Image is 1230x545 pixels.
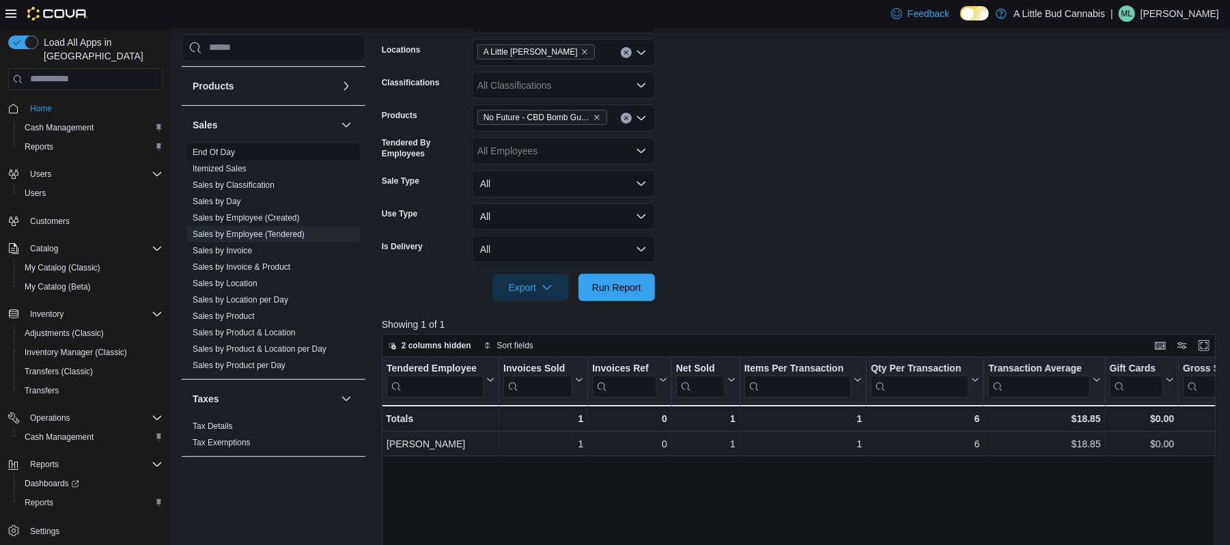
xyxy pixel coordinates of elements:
div: Invoices Ref [592,362,656,375]
button: Sales [338,117,354,133]
button: All [472,170,655,197]
div: Net Sold [675,362,724,397]
span: My Catalog (Classic) [19,260,163,276]
div: Taxes [182,418,365,456]
span: Transfers [19,382,163,399]
div: 1 [744,410,862,427]
span: Reports [19,494,163,511]
a: Tax Exemptions [193,438,251,447]
a: Sales by Location per Day [193,295,288,305]
button: Clear input [621,113,632,124]
input: Dark Mode [960,6,989,20]
div: 6 [871,436,979,452]
span: Users [30,169,51,180]
div: Invoices Sold [503,362,572,397]
div: Tendered Employee [387,362,484,375]
p: Showing 1 of 1 [382,318,1225,331]
div: Transaction Average [988,362,1089,397]
div: 1 [503,410,583,427]
span: Home [30,103,52,114]
span: Users [25,188,46,199]
span: Settings [30,526,59,537]
button: Open list of options [636,113,647,124]
h3: Taxes [193,392,219,406]
button: Clear input [621,47,632,58]
button: Customers [3,211,168,231]
a: Dashboards [19,475,85,492]
button: Catalog [25,240,64,257]
span: Sales by Classification [193,180,275,191]
div: Qty Per Transaction [871,362,968,375]
button: Sort fields [478,337,539,354]
div: Tendered Employee [387,362,484,397]
button: Enter fullscreen [1196,337,1212,354]
button: Inventory Manager (Classic) [14,343,168,362]
span: My Catalog (Beta) [19,279,163,295]
label: Use Type [382,208,417,219]
button: Transaction Average [988,362,1100,397]
a: Cash Management [19,120,99,136]
div: 0 [592,436,667,452]
span: Inventory Manager (Classic) [25,347,127,358]
label: Classifications [382,77,440,88]
a: Sales by Invoice & Product [193,262,290,272]
button: Users [25,166,57,182]
span: Sales by Product [193,311,255,322]
button: Reports [3,455,168,474]
button: Keyboard shortcuts [1152,337,1169,354]
button: Transfers [14,381,168,400]
span: My Catalog (Classic) [25,262,100,273]
span: A Little [PERSON_NAME] [484,45,578,59]
button: Taxes [193,392,335,406]
span: Sales by Product & Location [193,327,296,338]
label: Locations [382,44,421,55]
a: Sales by Invoice [193,246,252,255]
span: Transfers (Classic) [19,363,163,380]
h3: Sales [193,118,218,132]
button: Products [193,79,335,93]
button: Qty Per Transaction [871,362,979,397]
a: End Of Day [193,148,235,157]
a: Transfers (Classic) [19,363,98,380]
span: No Future - CBD Bomb Gummy 1x10g >H [477,110,607,125]
span: Itemized Sales [193,163,247,174]
button: Users [14,184,168,203]
span: Reports [30,459,59,470]
div: [PERSON_NAME] [387,436,494,452]
button: 2 columns hidden [382,337,477,354]
button: Catalog [3,239,168,258]
span: Sales by Product per Day [193,360,285,371]
button: Remove A Little Bud Whistler from selection in this group [581,48,589,56]
button: Operations [25,410,76,426]
span: Tax Details [193,421,233,432]
span: A Little Bud Whistler [477,44,595,59]
a: Adjustments (Classic) [19,325,109,341]
button: Tendered Employee [387,362,494,397]
span: Sales by Invoice [193,245,252,256]
span: Sales by Employee (Tendered) [193,229,305,240]
button: Products [338,78,354,94]
span: Inventory Manager (Classic) [19,344,163,361]
span: Dashboards [25,478,79,489]
span: Dark Mode [960,20,961,21]
div: Gift Cards [1109,362,1163,375]
button: Settings [3,520,168,540]
a: Users [19,185,51,201]
span: Inventory [30,309,64,320]
span: Adjustments (Classic) [25,328,104,339]
a: My Catalog (Beta) [19,279,96,295]
p: | [1110,5,1113,22]
a: Tax Details [193,421,233,431]
span: Operations [30,413,70,423]
a: Sales by Location [193,279,257,288]
label: Tendered By Employees [382,137,466,159]
span: Transfers [25,385,59,396]
div: Items Per Transaction [744,362,851,397]
div: 1 [676,436,736,452]
a: Sales by Day [193,197,241,206]
div: 1 [675,410,735,427]
label: Products [382,110,417,121]
button: Sales [193,118,335,132]
a: Reports [19,139,59,155]
span: Reports [19,139,163,155]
